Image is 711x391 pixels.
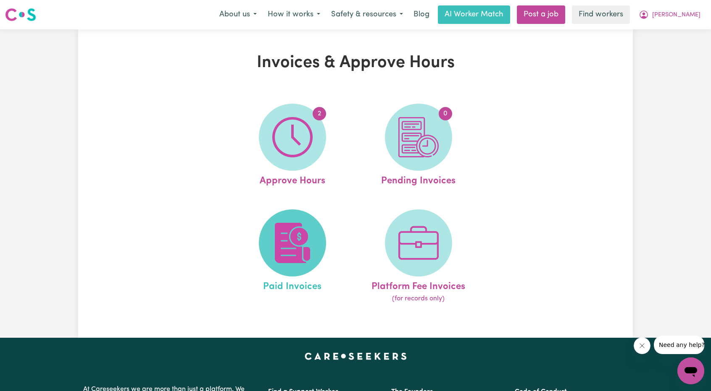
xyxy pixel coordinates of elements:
span: Pending Invoices [381,171,456,188]
iframe: Message from company [654,336,704,354]
span: Paid Invoices [263,276,321,294]
a: Paid Invoices [232,209,353,304]
a: Find workers [572,5,630,24]
img: Careseekers logo [5,7,36,22]
span: Need any help? [5,6,51,13]
a: Pending Invoices [358,104,479,188]
span: 0 [439,107,452,120]
span: (for records only) [392,294,445,304]
span: 2 [313,107,326,120]
span: Platform Fee Invoices [371,276,465,294]
a: Careseekers logo [5,5,36,24]
a: Careseekers home page [305,353,407,360]
a: Platform Fee Invoices(for records only) [358,209,479,304]
iframe: Button to launch messaging window [677,357,704,384]
h1: Invoices & Approve Hours [176,53,535,73]
a: Post a job [517,5,565,24]
a: Blog [408,5,434,24]
button: Safety & resources [326,6,408,23]
iframe: Close message [634,337,650,354]
span: Approve Hours [260,171,325,188]
button: About us [214,6,262,23]
a: AI Worker Match [438,5,510,24]
span: [PERSON_NAME] [652,10,700,20]
a: Approve Hours [232,104,353,188]
button: My Account [633,6,706,23]
button: How it works [262,6,326,23]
